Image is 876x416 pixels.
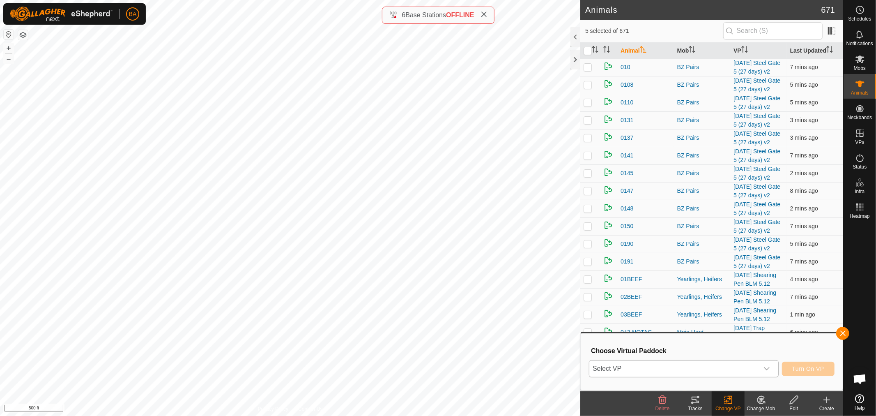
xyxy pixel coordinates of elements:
a: [DATE] Steel Gate 5 (27 days) v2 [733,95,780,110]
img: returning on [603,238,613,248]
div: BZ Pairs [677,63,727,72]
span: Schedules [848,16,871,21]
a: [DATE] Steel Gate 5 (27 days) v2 [733,236,780,252]
span: 0131 [621,116,633,125]
span: Neckbands [847,115,872,120]
input: Search (S) [723,22,823,39]
span: 12 Sept 2025, 1:41 pm [790,170,818,176]
img: returning on [603,326,613,336]
img: returning on [603,291,613,301]
span: 12 Sept 2025, 1:36 pm [790,152,818,159]
img: returning on [603,97,613,106]
div: BZ Pairs [677,134,727,142]
span: 12 Sept 2025, 1:40 pm [790,134,818,141]
div: BZ Pairs [677,151,727,160]
span: 12 Sept 2025, 1:42 pm [790,205,818,212]
span: 12 Sept 2025, 1:38 pm [790,81,818,88]
a: Privacy Policy [258,405,289,413]
span: 12 Sept 2025, 1:42 pm [790,311,815,318]
a: [DATE] Shearing Pen BLM 5.12 [733,289,776,305]
span: Infra [855,189,865,194]
div: Yearlings, Heifers [677,275,727,284]
span: 0108 [621,81,633,89]
span: 12 Sept 2025, 1:38 pm [790,99,818,106]
span: Delete [655,406,670,411]
span: 12 Sept 2025, 1:40 pm [790,117,818,123]
img: returning on [603,203,613,213]
div: dropdown trigger [759,361,775,377]
p-sorticon: Activate to sort [741,47,748,54]
span: 042-NOTAG [621,328,652,337]
th: Last Updated [787,43,843,59]
a: [DATE] Steel Gate 5 (27 days) v2 [733,219,780,234]
a: Help [844,391,876,414]
a: Contact Us [298,405,322,413]
span: 0141 [621,151,633,160]
span: Turn On VP [792,365,824,372]
a: [DATE] Steel Gate 5 (27 days) v2 [733,183,780,199]
span: 0137 [621,134,633,142]
p-sorticon: Activate to sort [826,47,833,54]
button: Map Layers [18,30,28,40]
div: Change VP [712,405,745,412]
span: 0147 [621,187,633,195]
span: 6 [402,12,405,18]
div: Create [810,405,843,412]
span: Help [855,406,865,411]
button: Turn On VP [782,362,835,376]
a: [DATE] Shearing Pen BLM 5.12 [733,307,776,322]
a: [DATE] Steel Gate 5 (27 days) v2 [733,77,780,92]
span: 0191 [621,257,633,266]
h3: Choose Virtual Paddock [591,347,835,355]
div: Edit [777,405,810,412]
img: returning on [603,220,613,230]
div: BZ Pairs [677,169,727,178]
span: 0190 [621,240,633,248]
span: OFFLINE [446,12,474,18]
button: + [4,43,14,53]
div: Yearlings, Heifers [677,310,727,319]
div: BZ Pairs [677,222,727,231]
div: Main Herd [677,328,727,337]
span: Notifications [846,41,873,46]
span: 12 Sept 2025, 1:38 pm [790,240,818,247]
a: [DATE] Steel Gate 5 (27 days) v2 [733,201,780,216]
span: 12 Sept 2025, 1:39 pm [790,276,818,282]
p-sorticon: Activate to sort [603,47,610,54]
div: Open chat [848,367,872,391]
img: returning on [603,185,613,195]
span: 12 Sept 2025, 1:36 pm [790,223,818,229]
span: BA [129,10,137,18]
img: returning on [603,273,613,283]
span: 12 Sept 2025, 1:35 pm [790,187,818,194]
span: VPs [855,140,864,145]
img: returning on [603,167,613,177]
span: 0148 [621,204,633,213]
span: Mobs [854,66,866,71]
div: BZ Pairs [677,187,727,195]
span: Animals [851,90,869,95]
th: Mob [674,43,730,59]
div: BZ Pairs [677,98,727,107]
a: [DATE] Steel Gate 5 (27 days) v2 [733,166,780,181]
p-sorticon: Activate to sort [640,47,646,54]
div: BZ Pairs [677,81,727,89]
p-sorticon: Activate to sort [689,47,695,54]
span: 5 selected of 671 [585,27,723,35]
button: Reset Map [4,30,14,39]
a: [DATE] Trap Transit v5 [733,325,765,340]
span: Base Stations [405,12,446,18]
div: Yearlings, Heifers [677,293,727,301]
th: Animal [617,43,674,59]
img: returning on [603,132,613,142]
button: – [4,54,14,64]
div: BZ Pairs [677,240,727,248]
span: 12 Sept 2025, 1:36 pm [790,258,818,265]
img: returning on [603,309,613,319]
a: [DATE] Steel Gate 5 (27 days) v2 [733,130,780,146]
th: VP [730,43,786,59]
span: 12 Sept 2025, 1:36 pm [790,64,818,70]
a: [DATE] Steel Gate 5 (27 days) v2 [733,113,780,128]
span: 02BEEF [621,293,642,301]
a: [DATE] Shearing Pen BLM 5.12 [733,272,776,287]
